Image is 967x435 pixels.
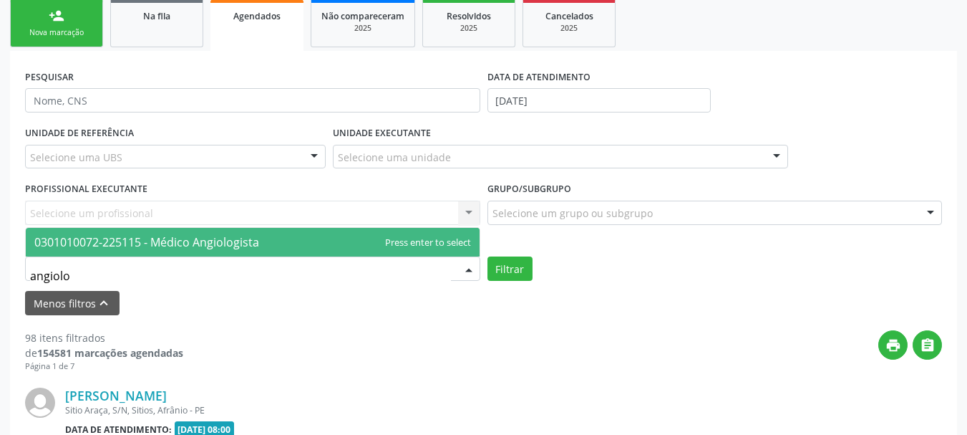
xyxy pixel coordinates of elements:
div: Nova marcação [21,27,92,38]
input: Nome, CNS [25,88,480,113]
label: PROFISSIONAL EXECUTANTE [25,178,147,201]
div: 2025 [433,23,505,34]
div: de [25,345,183,360]
span: Selecione uma UBS [30,150,122,165]
div: 2025 [321,23,404,34]
strong: 154581 marcações agendadas [37,346,183,360]
div: Sitio Araça, S/N, Sitios, Afrânio - PE [65,404,727,416]
span: Agendados [233,10,281,22]
label: PESQUISAR [25,66,74,88]
span: Não compareceram [321,10,404,22]
i: keyboard_arrow_up [96,295,112,311]
label: DATA DE ATENDIMENTO [487,66,591,88]
span: Na fila [143,10,170,22]
div: Página 1 de 7 [25,360,183,373]
span: Selecione um grupo ou subgrupo [492,206,653,221]
button: print [878,330,908,360]
button: Filtrar [487,257,533,281]
span: Cancelados [545,10,593,22]
i:  [920,338,936,353]
span: 0301010072-225115 - Médico Angiologista [34,234,259,250]
div: 98 itens filtrados [25,330,183,345]
span: Selecione uma unidade [338,150,451,165]
input: Selecione um intervalo [487,88,711,113]
label: UNIDADE EXECUTANTE [333,123,431,145]
span: Resolvidos [447,10,491,22]
i: print [885,338,901,353]
label: UNIDADE DE REFERÊNCIA [25,123,134,145]
div: 2025 [533,23,605,34]
div: person_add [49,8,64,24]
a: [PERSON_NAME] [65,388,167,403]
button:  [913,330,942,360]
input: Selecionar procedimento [30,262,451,290]
button: Menos filtroskeyboard_arrow_up [25,291,120,316]
label: Grupo/Subgrupo [487,178,571,201]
